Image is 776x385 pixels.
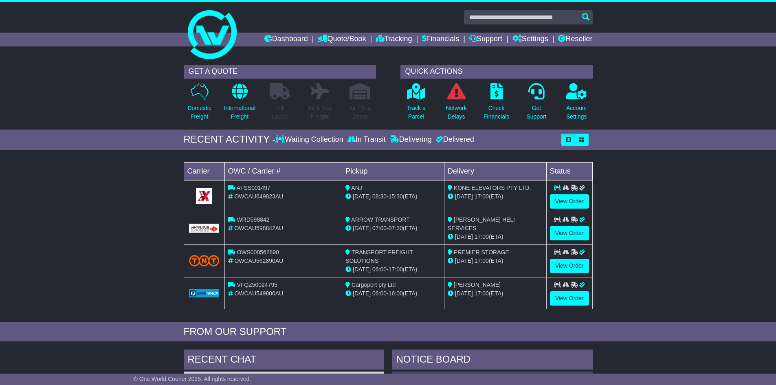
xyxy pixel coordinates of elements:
div: - (ETA) [345,192,441,201]
span: 17:00 [475,193,489,200]
a: View Order [550,259,589,273]
span: [PERSON_NAME] HELI SERVICES [448,216,515,231]
span: [DATE] [455,257,473,264]
span: KONE ELEVATORS PTY LTD. [454,185,531,191]
span: 07:30 [389,225,403,231]
span: OWCAU598842AU [234,225,283,231]
a: View Order [550,194,589,209]
span: 08:30 [372,193,387,200]
p: Domestic Freight [187,104,211,121]
span: 06:00 [372,290,387,297]
a: Quote/Book [318,33,366,46]
p: Check Financials [484,104,509,121]
div: Delivered [434,135,474,144]
div: Waiting Collection [275,135,345,144]
p: Network Delays [446,104,466,121]
p: Air & Sea Freight [308,104,332,121]
div: (ETA) [448,257,543,265]
div: - (ETA) [345,265,441,274]
span: VFQZ50024795 [237,282,277,288]
div: RECENT CHAT [184,350,384,372]
img: GetCarrierServiceLogo [189,289,220,297]
p: International Freight [224,104,255,121]
a: AccountSettings [566,83,587,125]
span: [PERSON_NAME] [454,282,501,288]
td: Pickup [342,162,444,180]
a: Financials [422,33,459,46]
span: OWCAU562890AU [234,257,283,264]
span: 16:00 [389,290,403,297]
span: [DATE] [353,225,371,231]
a: Reseller [558,33,592,46]
div: FROM OUR SUPPORT [184,326,593,338]
div: (ETA) [448,233,543,241]
a: CheckFinancials [483,83,510,125]
span: 17:00 [475,290,489,297]
span: OWCAU549800AU [234,290,283,297]
div: (ETA) [448,289,543,298]
span: 17:00 [475,233,489,240]
span: 06:00 [372,266,387,273]
span: ANJ [351,185,362,191]
a: NetworkDelays [445,83,467,125]
span: PREMIER STORAGE [454,249,509,255]
span: OWCAU649823AU [234,193,283,200]
span: 15:30 [389,193,403,200]
span: [DATE] [455,290,473,297]
a: InternationalFreight [224,83,256,125]
span: 07:00 [372,225,387,231]
span: [DATE] [455,233,473,240]
img: GetCarrierServiceLogo [196,188,212,204]
span: 17:00 [389,266,403,273]
span: ARROW TRANSPORT [351,216,409,223]
div: - (ETA) [345,289,441,298]
span: OWS000562890 [237,249,279,255]
a: Dashboard [264,33,308,46]
span: Cargoport pty Ltd [352,282,396,288]
img: GetCarrierServiceLogo [189,224,220,233]
div: - (ETA) [345,224,441,233]
p: Get Support [526,104,546,121]
p: Track a Parcel [407,104,426,121]
div: (ETA) [448,192,543,201]
span: [DATE] [353,266,371,273]
a: Settings [512,33,548,46]
td: Carrier [184,162,224,180]
p: Air / Sea Depot [349,104,371,121]
a: Support [469,33,502,46]
td: Status [546,162,592,180]
span: [DATE] [353,290,371,297]
div: In Transit [345,135,388,144]
img: TNT_Domestic.png [189,255,220,266]
td: OWC / Carrier # [224,162,342,180]
a: View Order [550,291,589,306]
div: Delivering [388,135,434,144]
p: Account Settings [566,104,587,121]
span: © One World Courier 2025. All rights reserved. [134,376,251,382]
a: Track aParcel [407,83,426,125]
div: GET A QUOTE [184,65,376,79]
div: RECENT ACTIVITY - [184,134,276,145]
div: NOTICE BOARD [392,350,593,372]
div: QUICK ACTIONS [400,65,593,79]
span: TRANSPORT FREIGHT SOLUTIONS [345,249,413,264]
span: AFSS001497 [237,185,270,191]
td: Delivery [444,162,546,180]
a: DomesticFreight [187,83,211,125]
span: 17:00 [475,257,489,264]
p: Full Loads [270,104,290,121]
a: GetSupport [526,83,547,125]
span: WRD598842 [237,216,269,223]
a: View Order [550,226,589,240]
span: [DATE] [455,193,473,200]
a: Tracking [376,33,412,46]
span: [DATE] [353,193,371,200]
